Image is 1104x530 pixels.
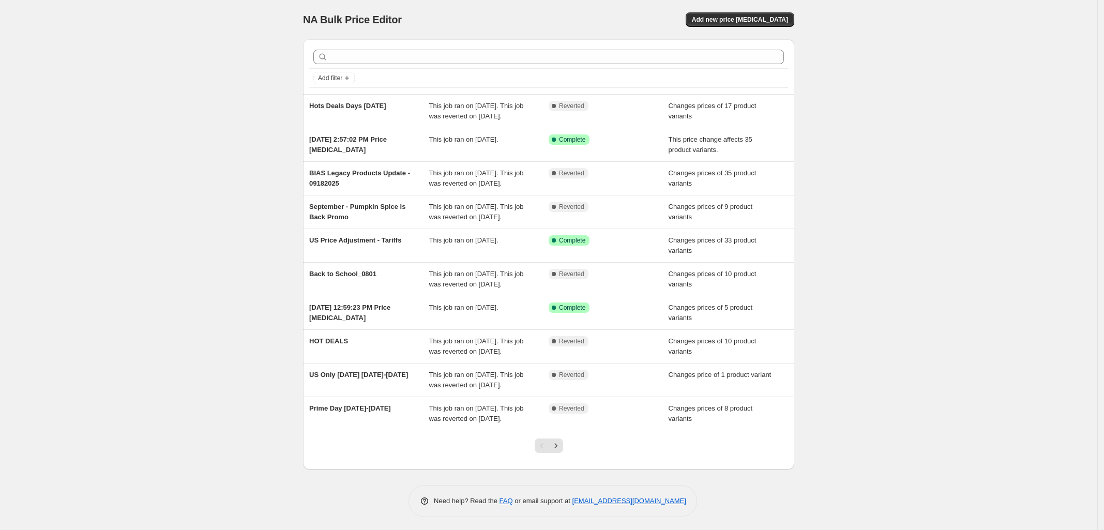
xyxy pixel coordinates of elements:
span: This job ran on [DATE]. This job was reverted on [DATE]. [429,337,524,355]
span: Changes prices of 35 product variants [669,169,757,187]
span: This job ran on [DATE]. [429,304,498,311]
button: Add filter [313,72,355,84]
span: Reverted [559,270,584,278]
a: FAQ [500,497,513,505]
span: [DATE] 2:57:02 PM Price [MEDICAL_DATA] [309,135,387,154]
span: This price change affects 35 product variants. [669,135,752,154]
span: This job ran on [DATE]. [429,236,498,244]
span: Reverted [559,203,584,211]
span: This job ran on [DATE]. This job was reverted on [DATE]. [429,270,524,288]
span: Hots Deals Days [DATE] [309,102,386,110]
span: Complete [559,304,585,312]
span: Reverted [559,337,584,345]
span: Back to School_0801 [309,270,376,278]
span: US Price Adjustment - Tariffs [309,236,401,244]
nav: Pagination [535,438,563,453]
span: [DATE] 12:59:23 PM Price [MEDICAL_DATA] [309,304,390,322]
span: This job ran on [DATE]. This job was reverted on [DATE]. [429,169,524,187]
span: September - Pumpkin Spice is Back Promo [309,203,405,221]
span: This job ran on [DATE]. This job was reverted on [DATE]. [429,404,524,422]
span: Reverted [559,371,584,379]
span: This job ran on [DATE]. This job was reverted on [DATE]. [429,203,524,221]
span: Add new price [MEDICAL_DATA] [692,16,788,24]
a: [EMAIL_ADDRESS][DOMAIN_NAME] [572,497,686,505]
span: Add filter [318,74,342,82]
span: Changes prices of 9 product variants [669,203,753,221]
span: Changes prices of 17 product variants [669,102,757,120]
span: Changes prices of 8 product variants [669,404,753,422]
span: Changes prices of 10 product variants [669,270,757,288]
span: Reverted [559,404,584,413]
span: This job ran on [DATE]. This job was reverted on [DATE]. [429,371,524,389]
span: This job ran on [DATE]. [429,135,498,143]
span: Reverted [559,102,584,110]
span: NA Bulk Price Editor [303,14,402,25]
span: Changes prices of 33 product variants [669,236,757,254]
span: Changes prices of 5 product variants [669,304,753,322]
span: Complete [559,135,585,144]
span: Need help? Read the [434,497,500,505]
span: Complete [559,236,585,245]
button: Add new price [MEDICAL_DATA] [686,12,794,27]
span: This job ran on [DATE]. This job was reverted on [DATE]. [429,102,524,120]
button: Next [549,438,563,453]
span: or email support at [513,497,572,505]
span: Changes price of 1 product variant [669,371,772,378]
span: HOT DEALS [309,337,348,345]
span: Changes prices of 10 product variants [669,337,757,355]
span: Prime Day [DATE]-[DATE] [309,404,391,412]
span: US Only [DATE] [DATE]-[DATE] [309,371,408,378]
span: BIAS Legacy Products Update - 09182025 [309,169,410,187]
span: Reverted [559,169,584,177]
